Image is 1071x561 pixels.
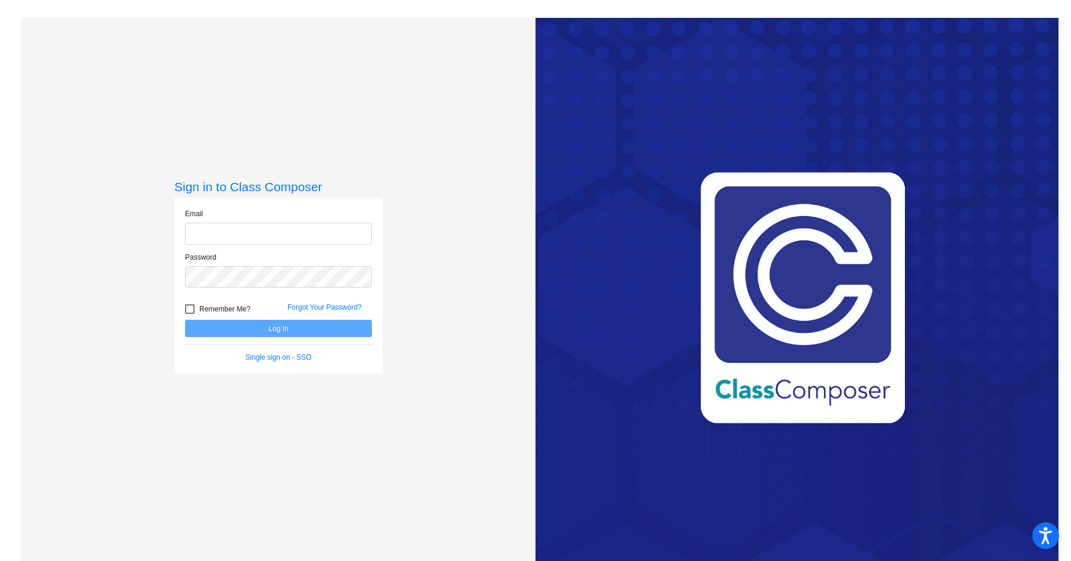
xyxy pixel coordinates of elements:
label: Email [185,208,203,219]
label: Password [185,252,217,263]
a: Single sign on - SSO [245,353,311,361]
button: Log In [185,320,372,337]
a: Forgot Your Password? [287,303,362,311]
span: Remember Me? [199,302,250,316]
h3: Sign in to Class Composer [174,179,383,194]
